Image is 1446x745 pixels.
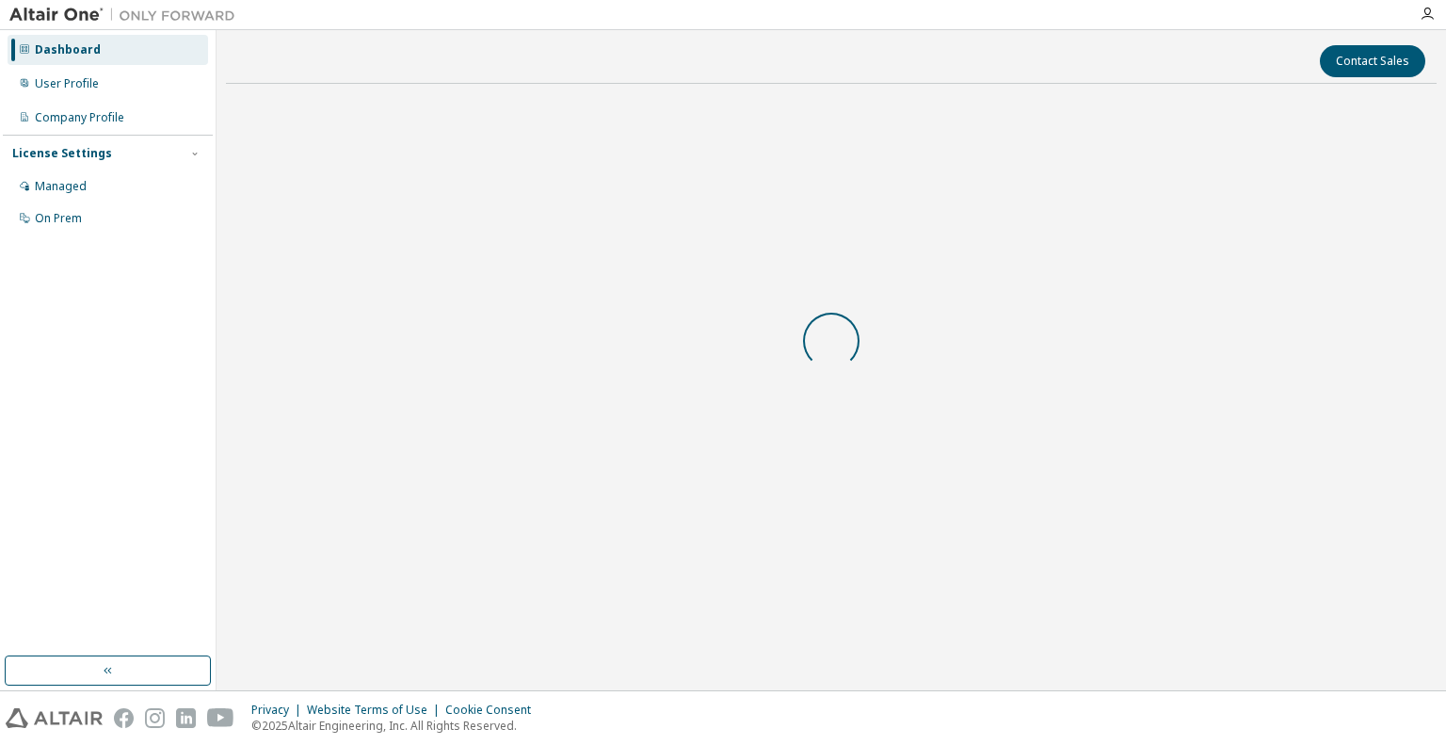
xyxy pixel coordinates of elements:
img: altair_logo.svg [6,708,103,728]
img: Altair One [9,6,245,24]
button: Contact Sales [1320,45,1425,77]
img: youtube.svg [207,708,234,728]
div: Company Profile [35,110,124,125]
div: User Profile [35,76,99,91]
div: Website Terms of Use [307,703,445,718]
img: instagram.svg [145,708,165,728]
div: Dashboard [35,42,101,57]
div: License Settings [12,146,112,161]
img: linkedin.svg [176,708,196,728]
img: facebook.svg [114,708,134,728]
p: © 2025 Altair Engineering, Inc. All Rights Reserved. [251,718,542,734]
div: On Prem [35,211,82,226]
div: Managed [35,179,87,194]
div: Privacy [251,703,307,718]
div: Cookie Consent [445,703,542,718]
